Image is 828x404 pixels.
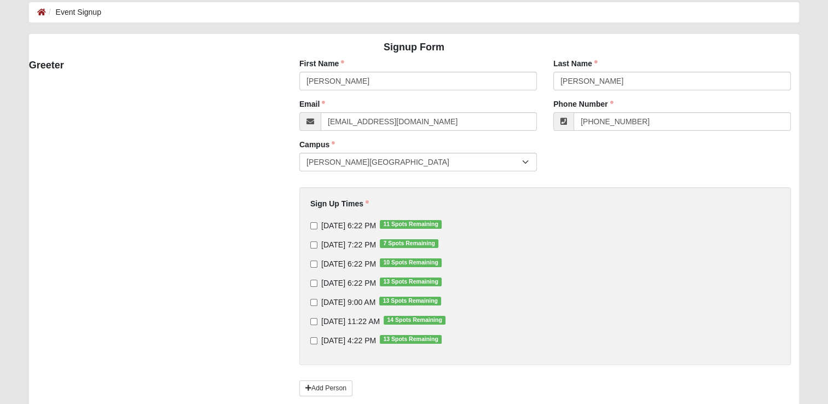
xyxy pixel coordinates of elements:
span: [DATE] 9:00 AM [321,298,375,307]
input: [DATE] 6:22 PM10 Spots Remaining [310,261,317,268]
span: 14 Spots Remaining [384,316,445,325]
span: 7 Spots Remaining [380,239,438,248]
span: [DATE] 11:22 AM [321,317,380,326]
span: 10 Spots Remaining [380,258,442,267]
span: 11 Spots Remaining [380,220,442,229]
label: First Name [299,58,344,69]
input: [DATE] 9:00 AM13 Spots Remaining [310,299,317,306]
input: [DATE] 11:22 AM14 Spots Remaining [310,318,317,325]
label: Phone Number [553,99,613,109]
span: 13 Spots Remaining [380,278,442,286]
span: [DATE] 6:22 PM [321,279,376,287]
label: Last Name [553,58,598,69]
span: [DATE] 6:22 PM [321,221,376,230]
input: [DATE] 6:22 PM13 Spots Remaining [310,280,317,287]
span: 13 Spots Remaining [379,297,441,305]
label: Sign Up Times [310,198,369,209]
label: Email [299,99,325,109]
h4: Signup Form [29,42,799,54]
label: Campus [299,139,335,150]
strong: Greeter [29,60,64,71]
a: Add Person [299,380,352,396]
span: [DATE] 6:22 PM [321,259,376,268]
span: [DATE] 4:22 PM [321,336,376,345]
input: [DATE] 6:22 PM11 Spots Remaining [310,222,317,229]
input: [DATE] 7:22 PM7 Spots Remaining [310,241,317,249]
li: Event Signup [46,7,101,18]
span: 13 Spots Remaining [380,335,442,344]
span: [DATE] 7:22 PM [321,240,376,249]
input: [DATE] 4:22 PM13 Spots Remaining [310,337,317,344]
